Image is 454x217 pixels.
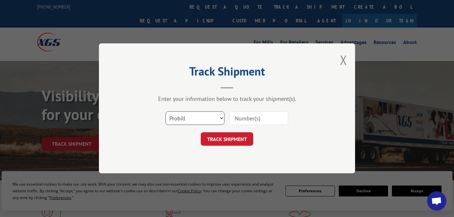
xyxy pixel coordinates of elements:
h2: Track Shipment [131,67,323,79]
div: Enter your information below to track your shipment(s). [131,95,323,103]
button: Close modal [340,51,347,68]
input: Number(s) [229,112,288,125]
button: TRACK SHIPMENT [201,133,253,146]
a: Open chat [427,191,446,211]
